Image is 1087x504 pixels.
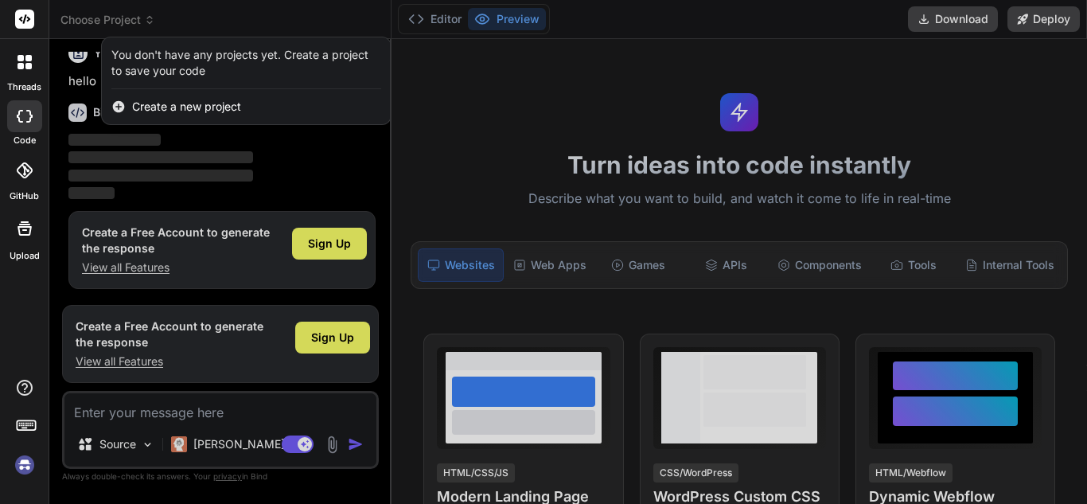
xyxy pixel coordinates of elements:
[14,134,36,147] label: code
[111,47,381,79] div: You don't have any projects yet. Create a project to save your code
[10,249,40,263] label: Upload
[132,99,241,115] span: Create a new project
[10,189,39,203] label: GitHub
[11,451,38,479] img: signin
[7,80,41,94] label: threads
